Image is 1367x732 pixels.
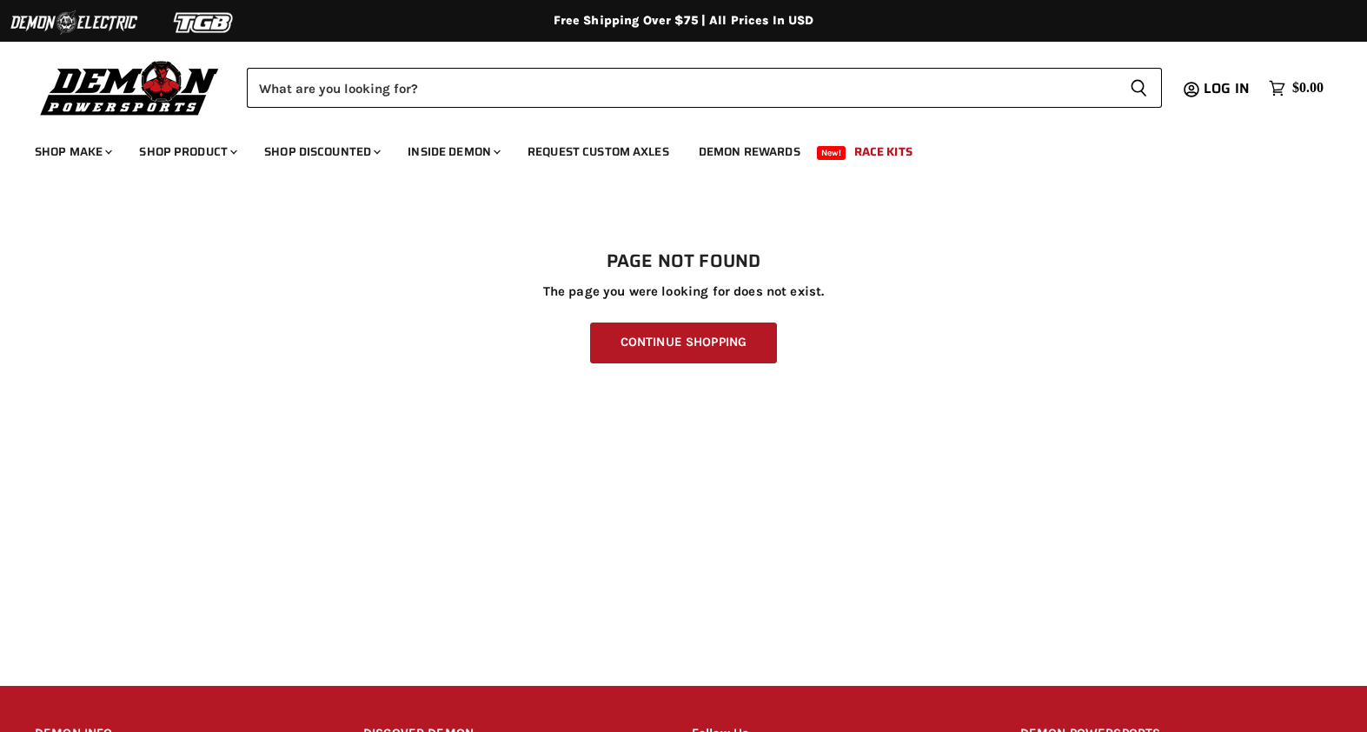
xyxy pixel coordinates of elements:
a: Inside Demon [395,134,511,170]
img: Demon Electric Logo 2 [9,6,139,39]
a: Continue Shopping [590,323,777,363]
a: Race Kits [841,134,926,170]
a: Shop Make [22,134,123,170]
p: The page you were looking for does not exist. [35,284,1332,299]
input: Search [247,68,1116,108]
a: $0.00 [1260,76,1332,101]
a: Shop Discounted [251,134,391,170]
a: Log in [1196,81,1260,96]
a: Request Custom Axles [514,134,682,170]
span: $0.00 [1292,80,1324,96]
span: New! [817,146,846,160]
button: Search [1116,68,1162,108]
a: Shop Product [126,134,248,170]
ul: Main menu [22,127,1319,170]
img: Demon Powersports [35,57,225,118]
form: Product [247,68,1162,108]
a: Demon Rewards [686,134,813,170]
span: Log in [1204,77,1250,99]
h1: Page not found [35,251,1332,272]
img: TGB Logo 2 [139,6,269,39]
